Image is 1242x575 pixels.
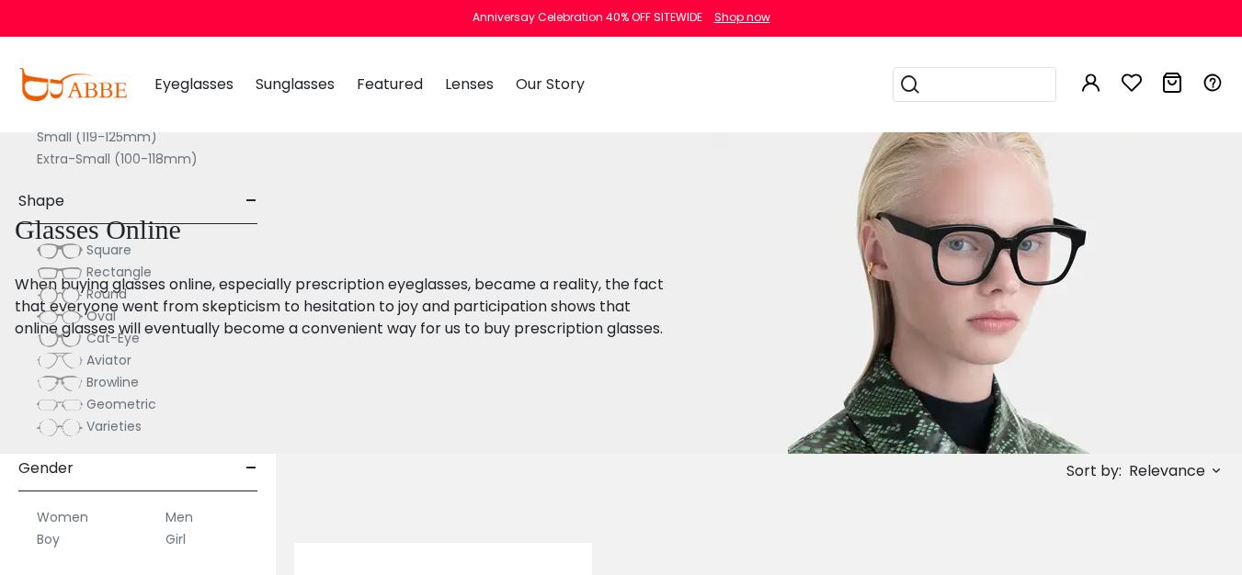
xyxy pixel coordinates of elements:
[37,148,198,170] label: Extra-Small (100-118mm)
[18,179,64,223] span: Shape
[86,285,127,303] span: Round
[18,446,74,490] span: Gender
[15,274,668,340] p: When buying glasses online, especially prescription eyeglasses, became a reality, the fact that e...
[1066,460,1122,481] span: Sort by:
[37,286,83,304] img: Round.png
[37,396,83,414] img: Geometric.png
[37,352,83,370] img: Aviator.png
[473,9,702,26] div: Anniversay Celebration 40% OFF SITEWIDE
[705,9,770,25] a: Shop now
[37,308,83,326] img: Oval.png
[37,264,83,282] img: Rectangle.png
[86,307,116,325] span: Oval
[516,73,585,95] span: Our Story
[86,263,152,281] span: Rectangle
[37,126,157,148] label: Small (119-125mm)
[18,68,127,101] img: abbeglasses.com
[245,179,257,223] span: -
[445,73,494,95] span: Lenses
[37,242,83,260] img: Square.png
[15,213,668,246] h1: Glasses Online
[37,330,83,348] img: Cat-Eye.png
[1129,455,1205,488] span: Relevance
[714,9,770,26] div: Shop now
[37,506,88,528] label: Women
[714,132,1181,454] img: glasses online
[37,418,83,437] img: Varieties.png
[357,73,423,95] span: Featured
[165,506,193,528] label: Men
[86,351,131,369] span: Aviator
[165,528,186,550] label: Girl
[86,241,131,259] span: Square
[37,528,60,550] label: Boy
[86,395,156,413] span: Geometric
[86,373,139,391] span: Browline
[86,417,142,435] span: Varieties
[245,446,257,490] span: -
[37,374,83,392] img: Browline.png
[154,73,234,95] span: Eyeglasses
[86,329,140,347] span: Cat-Eye
[256,73,335,95] span: Sunglasses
